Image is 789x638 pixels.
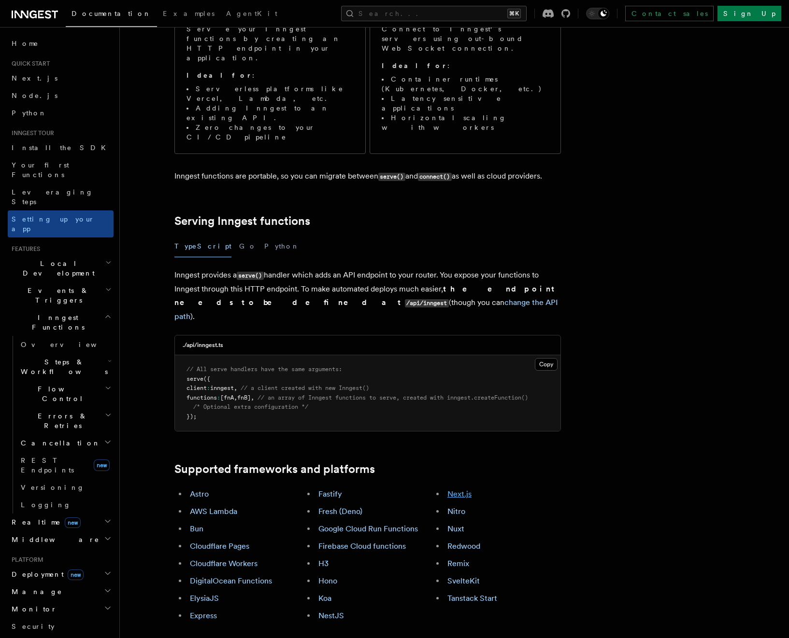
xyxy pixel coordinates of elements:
span: Flow Control [17,384,105,403]
a: SvelteKit [447,576,480,585]
a: Astro [190,489,209,499]
p: Connect to Inngest's servers using out-bound WebSocket connection. [382,24,549,53]
button: TypeScript [174,236,231,257]
a: Setting up your app [8,210,114,237]
span: Python [12,109,47,117]
span: Quick start [8,60,50,68]
a: Koa [318,594,331,603]
a: Bun [190,524,203,533]
a: Nitro [447,507,465,516]
span: Features [8,245,40,253]
span: : [217,394,220,401]
span: [fnA [220,394,234,401]
button: Errors & Retries [17,407,114,434]
span: Node.js [12,92,57,99]
kbd: ⌘K [507,9,521,18]
a: Your first Functions [8,156,114,183]
a: REST Endpointsnew [17,452,114,479]
strong: Ideal for [186,71,252,79]
button: Flow Control [17,380,114,407]
span: Install the SDK [12,144,112,152]
span: Errors & Retries [17,411,105,430]
span: serve [186,375,203,382]
span: new [94,459,110,471]
a: Leveraging Steps [8,183,114,210]
a: Firebase Cloud functions [318,541,406,551]
p: : [382,61,549,70]
span: Logging [21,501,71,509]
p: Serve your Inngest functions by creating an HTTP endpoint in your application. [186,24,354,63]
strong: Ideal for [382,62,447,69]
a: Python [8,104,114,122]
a: ElysiaJS [190,594,219,603]
h3: ./api/inngest.ts [183,341,223,349]
a: Serving Inngest functions [174,214,310,228]
span: functions [186,394,217,401]
span: Your first Functions [12,161,69,179]
span: new [68,569,84,580]
span: Local Development [8,259,105,278]
span: /* Optional extra configuration */ [193,403,308,410]
code: /api/inngest [405,299,449,307]
a: Fastify [318,489,342,499]
div: Inngest Functions [8,336,114,513]
span: Leveraging Steps [12,188,93,206]
span: inngest [210,385,234,391]
button: Toggle dark mode [586,8,609,19]
button: Search...⌘K [341,6,527,21]
a: Nuxt [447,524,464,533]
li: Serverless platforms like Vercel, Lambda, etc. [186,84,354,103]
span: Home [12,39,39,48]
span: Middleware [8,535,100,544]
span: , [234,394,237,401]
a: Tanstack Start [447,594,497,603]
span: Realtime [8,517,81,527]
code: connect() [418,173,452,181]
button: Monitor [8,600,114,618]
li: Zero changes to your CI/CD pipeline [186,123,354,142]
button: Middleware [8,531,114,548]
span: Platform [8,556,43,564]
button: Manage [8,583,114,600]
button: Events & Triggers [8,282,114,309]
button: Local Development [8,255,114,282]
a: AgentKit [220,3,283,26]
a: H3 [318,559,329,568]
p: Inngest provides a handler which adds an API endpoint to your router. You expose your functions t... [174,268,561,323]
span: Monitor [8,604,57,614]
button: Cancellation [17,434,114,452]
span: Events & Triggers [8,286,105,305]
a: NestJS [318,611,344,620]
span: Inngest Functions [8,313,104,332]
button: Steps & Workflows [17,353,114,380]
button: Go [239,236,257,257]
a: Hono [318,576,337,585]
a: Google Cloud Run Functions [318,524,418,533]
span: Documentation [72,10,151,17]
button: Copy [535,358,558,371]
span: , [234,385,237,391]
button: Deploymentnew [8,566,114,583]
span: Versioning [21,484,85,491]
li: Container runtimes (Kubernetes, Docker, etc.) [382,74,549,94]
a: Remix [447,559,469,568]
a: Fresh (Deno) [318,507,362,516]
span: // All serve handlers have the same arguments: [186,366,342,373]
a: Overview [17,336,114,353]
span: new [65,517,81,528]
span: // a client created with new Inngest() [241,385,369,391]
a: Sign Up [717,6,781,21]
a: Documentation [66,3,157,27]
button: Python [264,236,300,257]
code: serve() [237,272,264,280]
a: Home [8,35,114,52]
span: Steps & Workflows [17,357,108,376]
li: Adding Inngest to an existing API. [186,103,354,123]
li: Horizontal scaling with workers [382,113,549,132]
a: DigitalOcean Functions [190,576,272,585]
a: Cloudflare Workers [190,559,258,568]
span: Cancellation [17,438,100,448]
a: Cloudflare Pages [190,541,249,551]
span: Examples [163,10,215,17]
a: Next.js [8,69,114,87]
